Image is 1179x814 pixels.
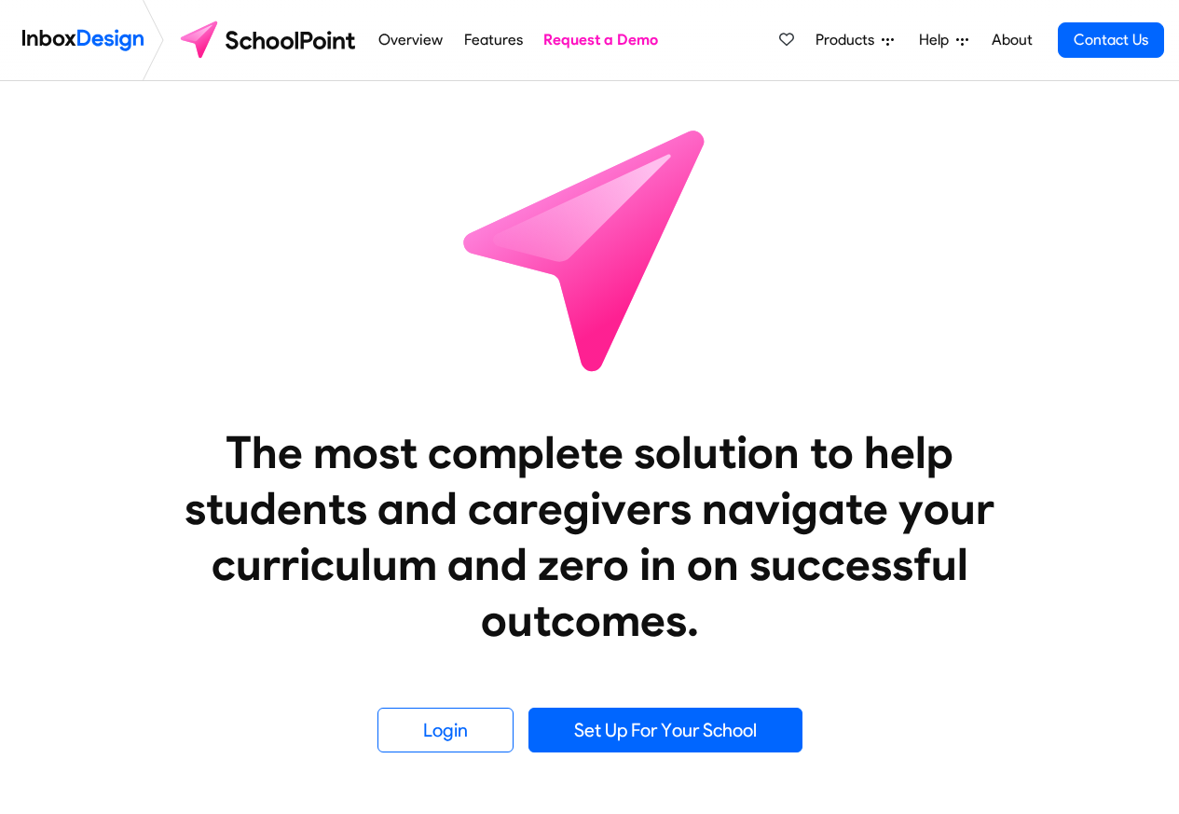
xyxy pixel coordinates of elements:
[528,708,802,752] a: Set Up For Your School
[171,18,368,62] img: schoolpoint logo
[374,21,448,59] a: Overview
[816,29,882,51] span: Products
[422,81,758,417] img: icon_schoolpoint.svg
[986,21,1037,59] a: About
[919,29,956,51] span: Help
[147,424,1033,648] heading: The most complete solution to help students and caregivers navigate your curriculum and zero in o...
[539,21,664,59] a: Request a Demo
[912,21,976,59] a: Help
[377,708,514,752] a: Login
[1058,22,1164,58] a: Contact Us
[459,21,528,59] a: Features
[808,21,901,59] a: Products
